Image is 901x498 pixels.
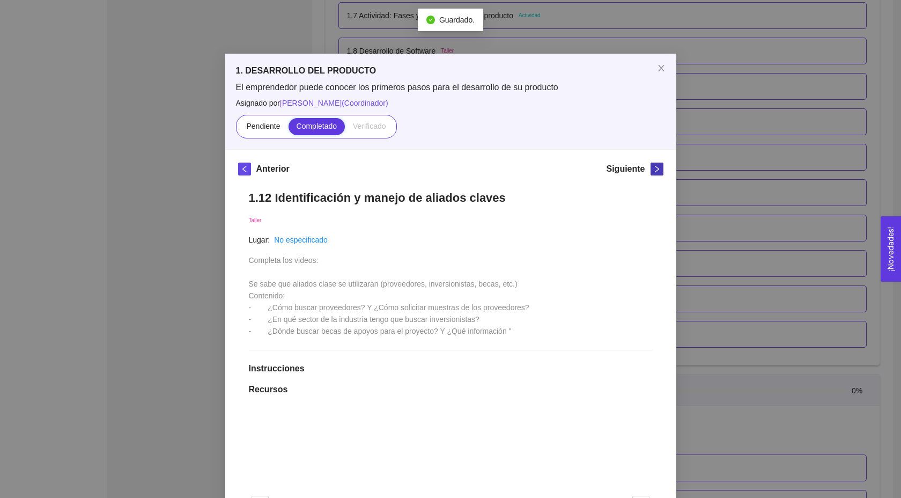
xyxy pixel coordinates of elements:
span: Taller [249,217,262,223]
span: Verificado [353,122,386,130]
button: left [238,163,251,175]
a: No especificado [274,236,328,244]
h5: Anterior [256,163,290,175]
h5: Siguiente [606,163,645,175]
span: Completa los videos: Se sabe que aliados clase se utilizaran (proveedores, inversionistas, becas,... [249,256,529,335]
button: Close [646,54,676,84]
span: Completado [297,122,337,130]
button: Open Feedback Widget [881,216,901,282]
h1: Recursos [249,384,653,395]
span: close [657,64,666,72]
span: check-circle [426,16,435,24]
span: Pendiente [246,122,280,130]
h1: Instrucciones [249,363,653,374]
span: left [239,165,250,173]
span: El emprendedor puede conocer los primeros pasos para el desarrollo de su producto [236,82,666,93]
h5: 1. DESARROLLO DEL PRODUCTO [236,64,666,77]
h1: 1.12 Identificación y manejo de aliados claves [249,191,653,205]
span: Guardado. [439,16,475,24]
span: right [651,165,663,173]
span: Asignado por [236,97,666,109]
span: [PERSON_NAME] ( Coordinador ) [280,99,388,107]
article: Lugar: [249,234,270,246]
button: right [651,163,663,175]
